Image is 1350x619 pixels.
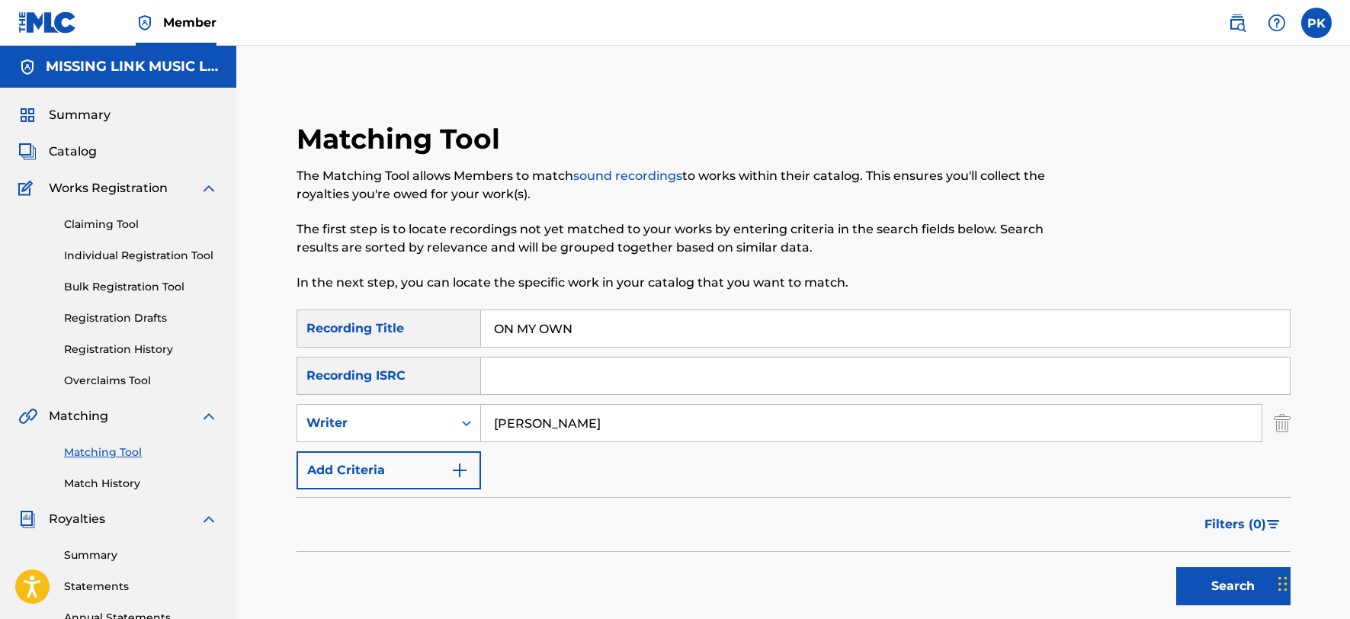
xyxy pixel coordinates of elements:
[49,510,105,528] span: Royalties
[18,106,37,124] img: Summary
[200,407,218,425] img: expand
[64,248,218,264] a: Individual Registration Tool
[18,143,37,161] img: Catalog
[1274,404,1291,442] img: Delete Criterion
[136,14,154,32] img: Top Rightsholder
[49,143,97,161] span: Catalog
[1222,8,1252,38] a: Public Search
[200,179,218,197] img: expand
[49,106,111,124] span: Summary
[64,279,218,295] a: Bulk Registration Tool
[18,106,111,124] a: SummarySummary
[49,407,108,425] span: Matching
[306,414,444,432] div: Writer
[573,168,682,183] a: sound recordings
[297,309,1291,613] form: Search Form
[1267,520,1280,529] img: filter
[64,476,218,492] a: Match History
[1195,505,1291,544] button: Filters (0)
[18,407,37,425] img: Matching
[64,216,218,233] a: Claiming Tool
[64,444,218,460] a: Matching Tool
[297,451,481,489] button: Add Criteria
[297,167,1062,204] p: The Matching Tool allows Members to match to works within their catalog. This ensures you'll coll...
[49,179,168,197] span: Works Registration
[1278,561,1287,607] div: Drag
[18,143,97,161] a: CatalogCatalog
[1262,8,1292,38] div: Help
[163,14,216,31] span: Member
[1274,546,1350,619] iframe: Chat Widget
[297,122,508,156] h2: Matching Tool
[1228,14,1246,32] img: search
[451,461,469,479] img: 9d2ae6d4665cec9f34b9.svg
[297,274,1062,292] p: In the next step, you can locate the specific work in your catalog that you want to match.
[64,579,218,595] a: Statements
[18,179,38,197] img: Works Registration
[18,58,37,76] img: Accounts
[18,510,37,528] img: Royalties
[1204,515,1266,534] span: Filters ( 0 )
[1301,8,1332,38] div: User Menu
[64,310,218,326] a: Registration Drafts
[1307,396,1350,519] iframe: Resource Center
[1268,14,1286,32] img: help
[200,510,218,528] img: expand
[64,547,218,563] a: Summary
[64,342,218,358] a: Registration History
[18,11,77,34] img: MLC Logo
[64,373,218,389] a: Overclaims Tool
[297,220,1062,257] p: The first step is to locate recordings not yet matched to your works by entering criteria in the ...
[1176,567,1291,605] button: Search
[46,58,218,75] h5: MISSING LINK MUSIC LLC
